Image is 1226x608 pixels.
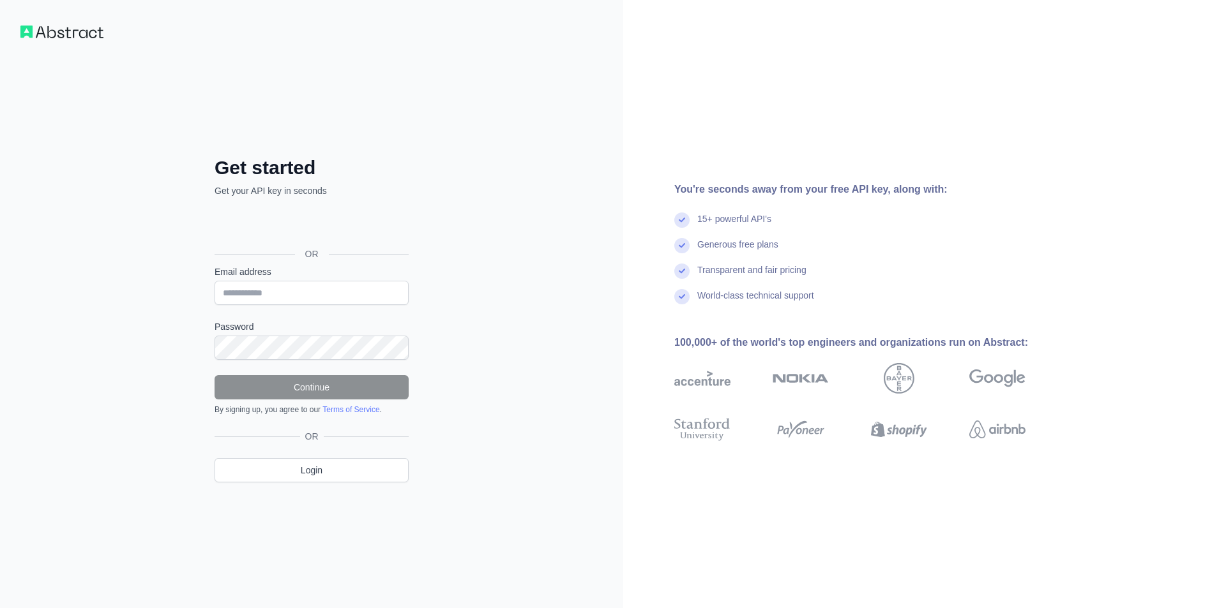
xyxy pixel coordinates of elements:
[674,263,690,279] img: check mark
[215,184,409,197] p: Get your API key in seconds
[208,211,412,239] iframe: Nút Đăng nhập bằng Google
[697,238,778,263] div: Generous free plans
[295,248,329,260] span: OR
[215,458,409,482] a: Login
[300,430,324,443] span: OR
[773,363,829,394] img: nokia
[215,265,409,278] label: Email address
[674,335,1066,350] div: 100,000+ of the world's top engineers and organizations run on Abstract:
[20,26,103,38] img: Workflow
[674,182,1066,197] div: You're seconds away from your free API key, along with:
[697,263,806,289] div: Transparent and fair pricing
[697,212,771,238] div: 15+ powerful API's
[215,156,409,179] h2: Get started
[773,415,829,443] img: payoneer
[674,289,690,304] img: check mark
[215,320,409,333] label: Password
[969,363,1025,394] img: google
[884,363,914,394] img: bayer
[215,375,409,399] button: Continue
[674,415,730,443] img: stanford university
[674,363,730,394] img: accenture
[215,404,409,415] div: By signing up, you agree to our .
[697,289,814,315] div: World-class technical support
[969,415,1025,443] img: airbnb
[674,238,690,253] img: check mark
[871,415,927,443] img: shopify
[674,212,690,228] img: check mark
[322,405,379,414] a: Terms of Service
